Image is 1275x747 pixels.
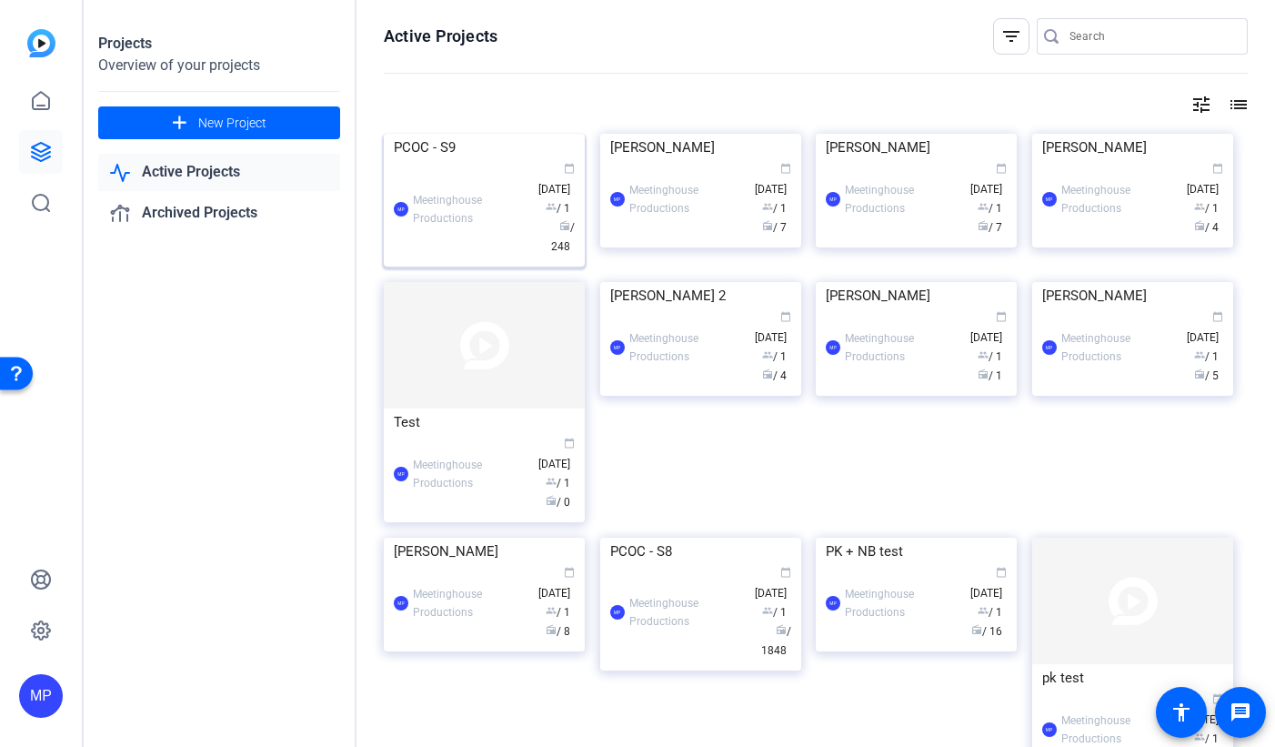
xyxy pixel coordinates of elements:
[826,282,1007,309] div: [PERSON_NAME]
[546,624,557,635] span: radio
[1000,25,1022,47] mat-icon: filter_list
[978,350,1002,363] span: / 1
[978,221,1002,234] span: / 7
[1042,340,1057,355] div: MP
[394,409,575,436] div: Test
[413,191,529,227] div: Meetinghouse Productions
[971,625,1002,638] span: / 16
[1069,25,1233,47] input: Search
[826,192,840,207] div: MP
[762,221,787,234] span: / 7
[546,605,557,616] span: group
[394,596,408,611] div: MP
[826,538,1007,565] div: PK + NB test
[826,596,840,611] div: MP
[1194,201,1205,212] span: group
[394,202,408,217] div: MP
[610,538,791,565] div: PCOC - S8
[610,605,625,620] div: MP
[762,350,787,363] span: / 1
[1042,664,1223,691] div: pk test
[1042,722,1057,737] div: MP
[546,496,570,509] span: / 0
[762,369,787,382] span: / 4
[564,567,575,578] span: calendar_today
[762,605,773,616] span: group
[98,55,340,76] div: Overview of your projects
[1226,94,1248,116] mat-icon: list
[762,201,773,212] span: group
[629,181,746,217] div: Meetinghouse Productions
[978,220,989,231] span: radio
[546,201,557,212] span: group
[564,163,575,174] span: calendar_today
[1194,202,1219,215] span: / 1
[1194,349,1205,360] span: group
[762,606,787,619] span: / 1
[1042,192,1057,207] div: MP
[1194,732,1219,745] span: / 1
[780,163,791,174] span: calendar_today
[978,369,1002,382] span: / 1
[761,625,791,657] span: / 1848
[970,312,1007,344] span: [DATE]
[776,624,787,635] span: radio
[610,340,625,355] div: MP
[98,106,340,139] button: New Project
[755,568,791,600] span: [DATE]
[1212,311,1223,322] span: calendar_today
[1194,221,1219,234] span: / 4
[413,585,529,621] div: Meetinghouse Productions
[1212,163,1223,174] span: calendar_today
[413,456,529,492] div: Meetinghouse Productions
[1194,220,1205,231] span: radio
[996,567,1007,578] span: calendar_today
[780,311,791,322] span: calendar_today
[546,476,557,487] span: group
[610,192,625,207] div: MP
[1190,94,1212,116] mat-icon: tune
[610,282,791,309] div: [PERSON_NAME] 2
[198,114,266,133] span: New Project
[762,349,773,360] span: group
[845,585,961,621] div: Meetinghouse Productions
[845,181,961,217] div: Meetinghouse Productions
[1230,702,1251,723] mat-icon: message
[1170,702,1192,723] mat-icon: accessibility
[1061,329,1178,366] div: Meetinghouse Productions
[762,368,773,379] span: radio
[546,477,570,490] span: / 1
[971,624,982,635] span: radio
[610,134,791,161] div: [PERSON_NAME]
[978,605,989,616] span: group
[762,202,787,215] span: / 1
[826,340,840,355] div: MP
[1187,312,1223,344] span: [DATE]
[762,220,773,231] span: radio
[1212,693,1223,704] span: calendar_today
[629,329,746,366] div: Meetinghouse Productions
[98,154,340,191] a: Active Projects
[1042,134,1223,161] div: [PERSON_NAME]
[978,606,1002,619] span: / 1
[394,467,408,481] div: MP
[384,25,497,47] h1: Active Projects
[996,163,1007,174] span: calendar_today
[546,625,570,638] span: / 8
[27,29,55,57] img: blue-gradient.svg
[559,220,570,231] span: radio
[98,195,340,232] a: Archived Projects
[546,495,557,506] span: radio
[538,568,575,600] span: [DATE]
[845,329,961,366] div: Meetinghouse Productions
[98,33,340,55] div: Projects
[546,606,570,619] span: / 1
[551,221,575,253] span: / 248
[1194,369,1219,382] span: / 5
[564,438,575,449] span: calendar_today
[168,112,191,135] mat-icon: add
[1194,350,1219,363] span: / 1
[755,312,791,344] span: [DATE]
[970,568,1007,600] span: [DATE]
[826,134,1007,161] div: [PERSON_NAME]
